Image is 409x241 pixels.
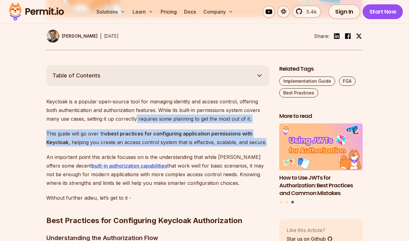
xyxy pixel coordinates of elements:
[279,65,363,73] h2: Related Tags
[279,123,363,204] div: Posts
[291,201,294,204] button: Go to slide 3
[94,6,128,18] button: Solutions
[292,6,321,18] a: 5.4k
[201,6,236,18] button: Company
[356,33,362,39] img: twitter
[130,6,156,18] button: Learn
[92,163,167,169] a: built-in authorization capabilities
[314,32,329,40] li: Share:
[287,226,333,234] p: Like this Article?
[46,193,269,202] p: Without further adieu, let’s get to it -
[46,129,269,147] p: This guide will go over the , helping you create an access control system that is effective, scal...
[279,77,335,86] a: Implementation Guide
[344,32,352,40] img: facebook
[100,32,102,40] div: |
[46,97,269,123] p: Keycloak is a popular open-source tool for managing identity and access control, offering both au...
[328,4,360,19] a: Sign In
[46,30,59,43] img: Daniel Bass
[279,123,363,170] img: How to Use JWTs for Authorization: Best Practices and Common Mistakes
[339,77,356,86] a: FGA
[279,88,318,98] a: Best Practices
[53,71,100,80] span: Table of Contents
[279,112,363,120] h2: More to read
[6,1,67,22] img: Permit logo
[104,33,119,39] time: [DATE]
[46,65,269,86] button: Table of Contents
[333,32,340,40] img: linkedin
[279,123,363,197] li: 3 of 3
[62,33,98,39] p: [PERSON_NAME]
[280,201,283,203] button: Go to slide 1
[286,201,288,203] button: Go to slide 2
[46,30,98,43] a: [PERSON_NAME]
[182,6,198,18] a: Docs
[46,131,252,145] strong: best practices for configuring application permissions with Keycloak
[279,123,363,197] a: How to Use JWTs for Authorization: Best Practices and Common MistakesHow to Use JWTs for Authoriz...
[46,191,269,226] h2: Best Practices for Configuring Keycloak Authorization
[363,4,403,19] a: Start Now
[46,153,269,187] p: An important point this article focuses on is the understanding that while [PERSON_NAME] offers s...
[158,6,179,18] a: Pricing
[279,174,363,197] h3: How to Use JWTs for Authorization: Best Practices and Common Mistakes
[303,8,317,15] span: 5.4k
